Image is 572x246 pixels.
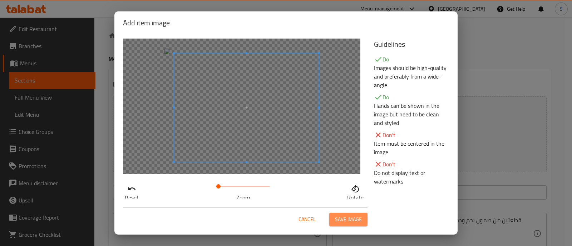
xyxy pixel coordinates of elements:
[374,64,449,89] p: Images should be high-quality and preferably from a wide-angle
[374,169,449,186] p: Do not display text or watermarks
[329,213,368,226] button: Save image
[299,215,316,224] span: Cancel
[123,17,449,29] h2: Add item image
[374,93,449,101] p: Do
[374,160,449,169] p: Don't
[374,131,449,139] p: Don't
[296,213,319,226] button: Cancel
[374,101,449,127] p: Hands can be shown in the image but need to be clean and styled
[216,193,270,202] p: Zoom
[345,183,365,201] button: Rotate
[125,193,139,202] p: Reset
[374,55,449,64] p: Do
[347,193,364,202] p: Rotate
[374,39,449,50] h5: Guidelines
[123,183,140,201] button: Reset
[374,139,449,156] p: Item must be centered in the image
[335,215,362,224] span: Save image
